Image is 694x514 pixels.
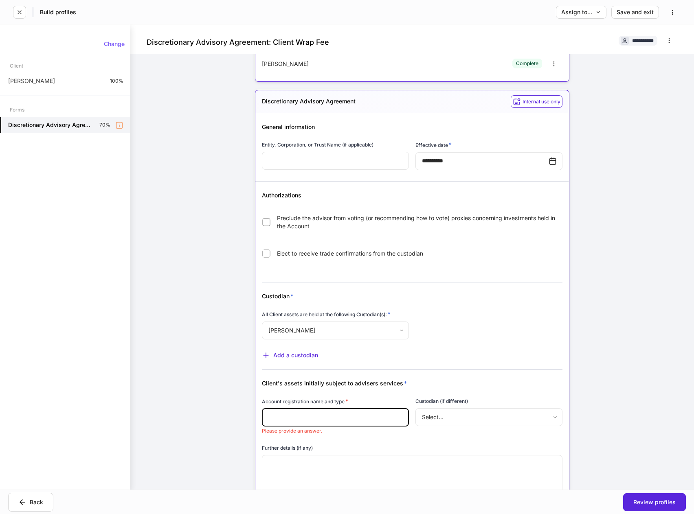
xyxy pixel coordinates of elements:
[262,141,373,149] h6: Entity, Corporation, or Trust Name (if applicable)
[147,37,329,47] h4: Discretionary Advisory Agreement: Client Wrap Fee
[99,122,110,128] p: 70%
[40,8,76,16] h5: Build profiles
[617,9,654,15] div: Save and exit
[262,97,356,105] h5: Discretionary Advisory Agreement
[415,408,562,426] div: Select...
[262,310,391,318] h6: All Client assets are held at the following Custodian(s):
[110,78,123,84] p: 100%
[611,6,659,19] button: Save and exit
[104,41,125,47] div: Change
[262,379,460,387] div: Client's assets initially subject to advisers services
[262,191,562,199] h5: Authorizations
[262,60,412,68] div: [PERSON_NAME]
[99,37,130,50] button: Change
[8,121,93,129] h5: Discretionary Advisory Agreement: Client Wrap Fee
[415,397,468,405] h6: Custodian (if different)
[523,98,560,105] h6: Internal use only
[10,59,23,73] div: Client
[8,493,53,512] button: Back
[277,249,423,258] span: Elect to receive trade confirmations from the custodian
[262,322,408,339] div: [PERSON_NAME]
[561,9,601,15] div: Assign to...
[623,493,686,511] button: Review profiles
[262,292,460,300] div: Custodian
[18,498,43,506] div: Back
[556,6,606,19] button: Assign to...
[516,59,538,67] div: Complete
[277,214,558,230] span: Preclude the advisor from voting (or recommending how to vote) proxies concerning investments hel...
[262,428,409,434] p: Please provide an answer.
[8,77,55,85] p: [PERSON_NAME]
[262,397,348,405] h6: Account registration name and type
[262,444,313,452] h6: Further details (if any)
[415,141,452,149] h6: Effective date
[10,103,24,117] div: Forms
[633,499,676,505] div: Review profiles
[262,351,318,359] button: Add a custodian
[262,123,562,131] h5: General information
